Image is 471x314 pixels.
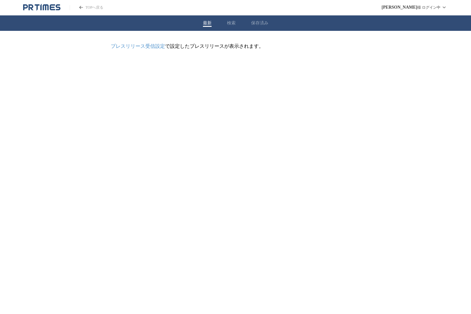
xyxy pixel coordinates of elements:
span: [PERSON_NAME] [382,5,417,10]
button: 最新 [203,20,212,26]
p: で設定したプレスリリースが表示されます。 [111,43,361,50]
button: 検索 [227,20,236,26]
a: プレスリリース受信設定 [111,43,165,49]
a: PR TIMESのトップページはこちら [23,4,60,11]
button: 保存済み [251,20,268,26]
a: PR TIMESのトップページはこちら [70,5,103,10]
